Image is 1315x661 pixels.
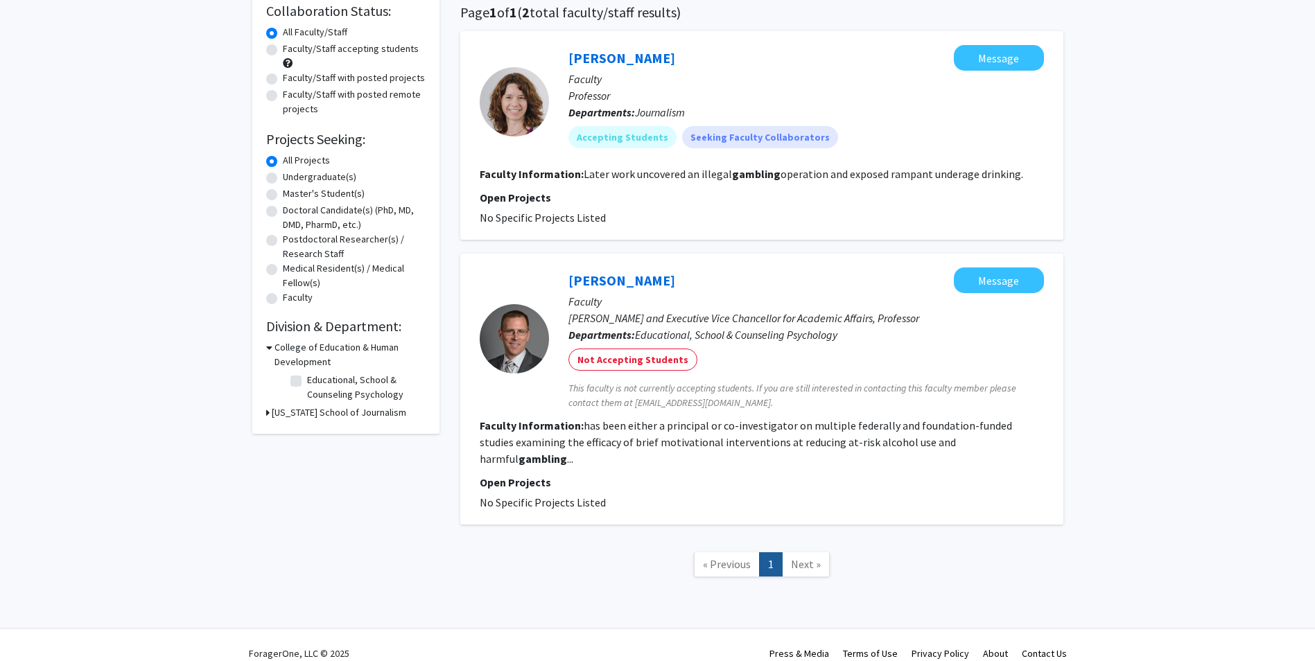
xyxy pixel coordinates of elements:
span: 2 [522,3,530,21]
label: Educational, School & Counseling Psychology [307,373,422,402]
label: Postdoctoral Researcher(s) / Research Staff [283,232,426,261]
h3: [US_STATE] School of Journalism [272,405,406,420]
span: Educational, School & Counseling Psychology [635,328,837,342]
b: Departments: [568,328,635,342]
b: gambling [732,167,781,181]
span: No Specific Projects Listed [480,211,606,224]
h2: Collaboration Status: [266,3,426,19]
span: No Specific Projects Listed [480,495,606,509]
b: Faculty Information: [480,167,584,181]
iframe: Chat [10,599,59,651]
label: All Faculty/Staff [283,25,347,39]
a: Press & Media [769,647,829,660]
b: Faculty Information: [480,418,584,432]
a: [PERSON_NAME] [568,272,675,289]
h2: Projects Seeking: [266,131,426,148]
label: Faculty/Staff with posted projects [283,71,425,85]
a: About [983,647,1008,660]
mat-chip: Seeking Faculty Collaborators [682,126,838,148]
a: [PERSON_NAME] [568,49,675,67]
label: Undergraduate(s) [283,170,356,184]
label: Medical Resident(s) / Medical Fellow(s) [283,261,426,290]
h3: College of Education & Human Development [275,340,426,369]
h2: Division & Department: [266,318,426,335]
span: This faculty is not currently accepting students. If you are still interested in contacting this ... [568,381,1044,410]
b: Departments: [568,105,635,119]
p: Open Projects [480,474,1044,491]
fg-read-more: has been either a principal or co-investigator on multiple federally and foundation-funded studie... [480,418,1012,466]
a: Privacy Policy [912,647,969,660]
label: Faculty [283,290,313,305]
fg-read-more: Later work uncovered an illegal operation and exposed rampant underage drinking. [584,167,1023,181]
label: Master's Student(s) [283,186,365,201]
label: Faculty/Staff accepting students [283,42,419,56]
h1: Page of ( total faculty/staff results) [460,4,1063,21]
span: 1 [510,3,517,21]
p: Faculty [568,71,1044,87]
nav: Page navigation [460,538,1063,594]
label: Faculty/Staff with posted remote projects [283,87,426,116]
span: Next » [791,557,821,571]
a: Contact Us [1022,647,1067,660]
button: Message Matthew Martens [954,267,1044,293]
mat-chip: Not Accepting Students [568,349,697,371]
mat-chip: Accepting Students [568,126,677,148]
a: Terms of Use [843,647,898,660]
p: Open Projects [480,189,1044,206]
p: [PERSON_NAME] and Executive Vice Chancellor for Academic Affairs, Professor [568,310,1044,326]
label: All Projects [283,153,330,168]
p: Professor [568,87,1044,104]
a: Next Page [782,552,830,576]
span: 1 [489,3,497,21]
b: gambling [519,452,567,466]
label: Doctoral Candidate(s) (PhD, MD, DMD, PharmD, etc.) [283,203,426,232]
span: « Previous [703,557,751,571]
span: Journalism [635,105,685,119]
a: 1 [759,552,783,576]
a: Previous Page [694,552,760,576]
button: Message Sara Shipley Hiles [954,45,1044,71]
p: Faculty [568,293,1044,310]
